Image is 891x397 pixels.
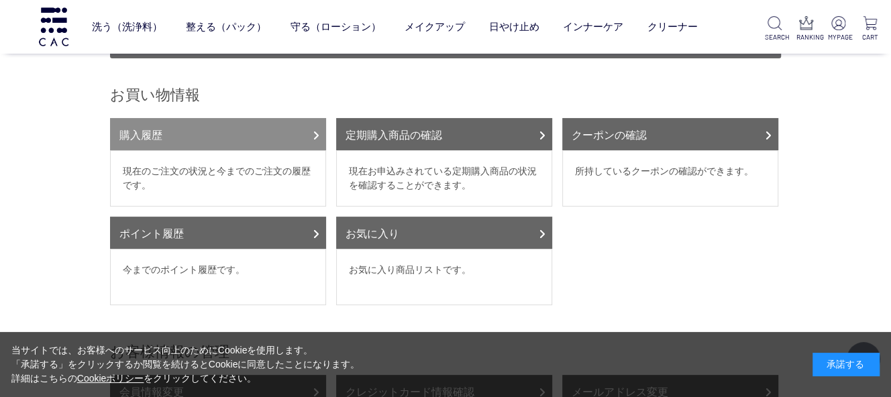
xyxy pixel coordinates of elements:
[828,32,848,42] p: MYPAGE
[77,373,144,384] a: Cookieポリシー
[92,9,162,45] a: 洗う（洗浄料）
[405,9,465,45] a: メイクアップ
[110,249,326,305] dd: 今までのポイント履歴です。
[860,32,880,42] p: CART
[336,150,552,207] dd: 現在お申込みされている定期購入商品の状況を確認することができます。
[796,16,817,42] a: RANKING
[336,118,552,150] a: 定期購入商品の確認
[813,353,880,376] div: 承諾する
[336,217,552,249] a: お気に入り
[37,7,70,46] img: logo
[110,150,326,207] dd: 現在のご注文の状況と今までのご注文の履歴です。
[562,150,778,207] dd: 所持しているクーポンの確認ができます。
[860,16,880,42] a: CART
[764,32,784,42] p: SEARCH
[562,118,778,150] a: クーポンの確認
[186,9,266,45] a: 整える（パック）
[291,9,381,45] a: 守る（ローション）
[489,9,539,45] a: 日やけ止め
[563,9,623,45] a: インナーケア
[110,217,326,249] a: ポイント履歴
[336,249,552,305] dd: お気に入り商品リストです。
[647,9,698,45] a: クリーナー
[110,85,781,105] h2: お買い物情報
[110,118,326,150] a: 購入履歴
[764,16,784,42] a: SEARCH
[796,32,817,42] p: RANKING
[11,343,360,386] div: 当サイトでは、お客様へのサービス向上のためにCookieを使用します。 「承諾する」をクリックするか閲覧を続けるとCookieに同意したことになります。 詳細はこちらの をクリックしてください。
[828,16,848,42] a: MYPAGE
